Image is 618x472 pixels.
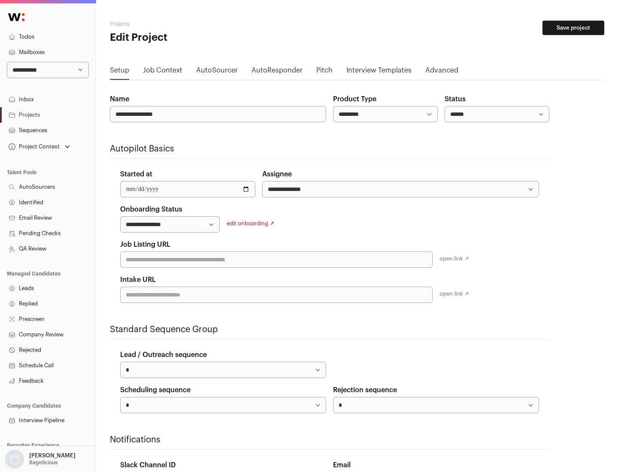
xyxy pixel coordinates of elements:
[120,239,170,250] label: Job Listing URL
[110,21,275,27] h2: Projects
[227,221,274,226] a: edit onboarding ↗
[333,94,376,104] label: Product Type
[346,65,412,79] a: Interview Templates
[110,65,129,79] a: Setup
[120,350,207,360] label: Lead / Outreach sequence
[425,65,458,79] a: Advanced
[262,169,292,179] label: Assignee
[143,65,182,79] a: Job Context
[29,452,76,459] p: [PERSON_NAME]
[29,459,58,466] p: Bagelicious
[542,21,604,35] button: Save project
[251,65,303,79] a: AutoResponder
[3,9,29,26] img: Wellfound
[196,65,238,79] a: AutoSourcer
[333,460,539,470] div: Email
[7,141,72,153] button: Open dropdown
[110,324,549,336] h2: Standard Sequence Group
[3,450,77,469] button: Open dropdown
[110,434,549,446] h2: Notifications
[120,204,182,215] label: Onboarding Status
[110,143,549,155] h2: Autopilot Basics
[333,385,397,395] label: Rejection sequence
[5,450,24,469] img: nopic.png
[316,65,333,79] a: Pitch
[445,94,466,104] label: Status
[110,94,129,104] label: Name
[110,31,275,45] h1: Edit Project
[120,169,152,179] label: Started at
[120,460,176,470] label: Slack Channel ID
[120,385,191,395] label: Scheduling sequence
[120,275,156,285] label: Intake URL
[7,143,60,150] div: Project Context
